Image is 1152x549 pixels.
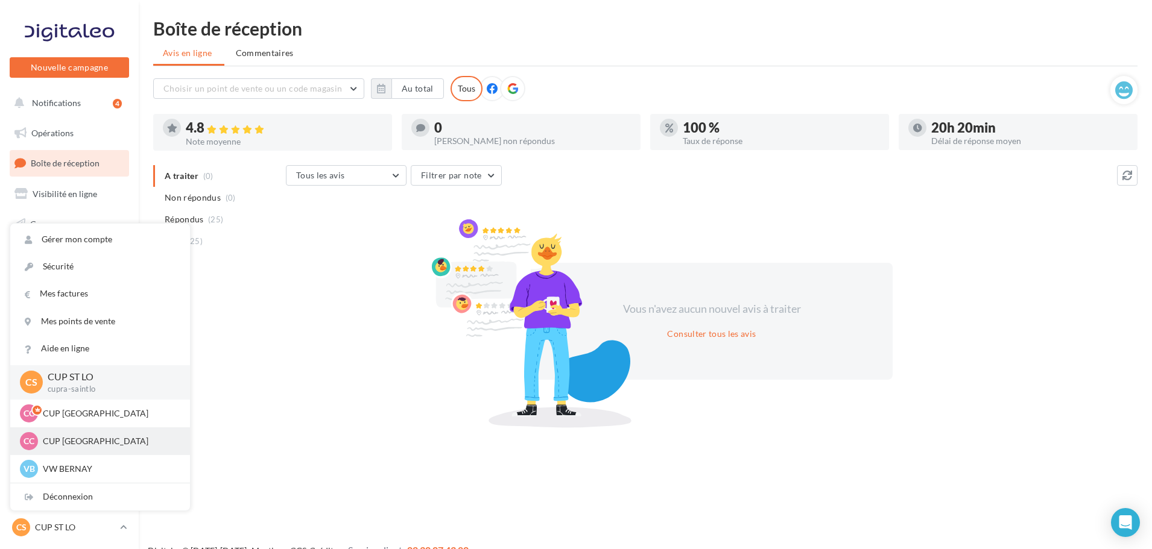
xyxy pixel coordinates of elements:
button: Filtrer par note [411,165,502,186]
a: PLV et print personnalisable [7,331,131,366]
div: Note moyenne [186,137,382,146]
a: Sécurité [10,253,190,280]
a: Aide en ligne [10,335,190,362]
span: Commentaires [236,47,294,59]
button: Au total [391,78,444,99]
a: Calendrier [7,301,131,327]
a: Campagnes DataOnDemand [7,371,131,407]
button: Au total [371,78,444,99]
span: Opérations [31,128,74,138]
p: CUP [GEOGRAPHIC_DATA] [43,407,176,419]
span: CS [16,521,27,533]
button: Tous les avis [286,165,407,186]
div: Tous [451,76,483,101]
p: CUP ST LO [35,521,115,533]
div: Taux de réponse [683,137,879,145]
a: Opérations [7,121,131,146]
button: Consulter tous les avis [662,327,761,341]
a: Boîte de réception [7,150,131,176]
p: CUP [GEOGRAPHIC_DATA] [43,435,176,447]
div: Open Intercom Messenger [1111,508,1140,537]
span: Notifications [32,98,81,108]
a: Mes points de vente [10,308,190,335]
div: Vous n'avez aucun nouvel avis à traiter [608,301,815,317]
span: Choisir un point de vente ou un code magasin [163,83,342,93]
div: Délai de réponse moyen [931,137,1128,145]
div: Déconnexion [10,483,190,510]
div: 4 [113,99,122,108]
p: VW BERNAY [43,463,176,475]
span: (0) [226,193,236,202]
span: (25) [208,215,223,224]
button: Choisir un point de vente ou un code magasin [153,78,364,99]
span: CS [25,375,37,389]
p: CUP ST LO [48,370,171,384]
a: Mes factures [10,280,190,307]
button: Notifications 4 [7,90,127,116]
span: (25) [188,236,203,246]
p: cupra-saintlo [48,384,171,395]
button: Nouvelle campagne [10,57,129,78]
a: Gérer mon compte [10,226,190,253]
span: Répondus [165,213,204,225]
div: [PERSON_NAME] non répondus [434,137,631,145]
div: 100 % [683,121,879,134]
span: Boîte de réception [31,158,100,168]
div: 4.8 [186,121,382,135]
a: CS CUP ST LO [10,516,129,539]
span: CC [24,407,34,419]
span: CC [24,435,34,447]
span: Campagnes [30,218,74,228]
div: Boîte de réception [153,19,1138,37]
span: Non répondus [165,192,221,204]
span: Visibilité en ligne [33,189,97,199]
a: Campagnes [7,212,131,237]
a: Contacts [7,241,131,266]
span: VB [24,463,35,475]
div: 0 [434,121,631,134]
a: Visibilité en ligne [7,181,131,207]
a: Médiathèque [7,271,131,296]
div: 20h 20min [931,121,1128,134]
span: Tous les avis [296,170,345,180]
